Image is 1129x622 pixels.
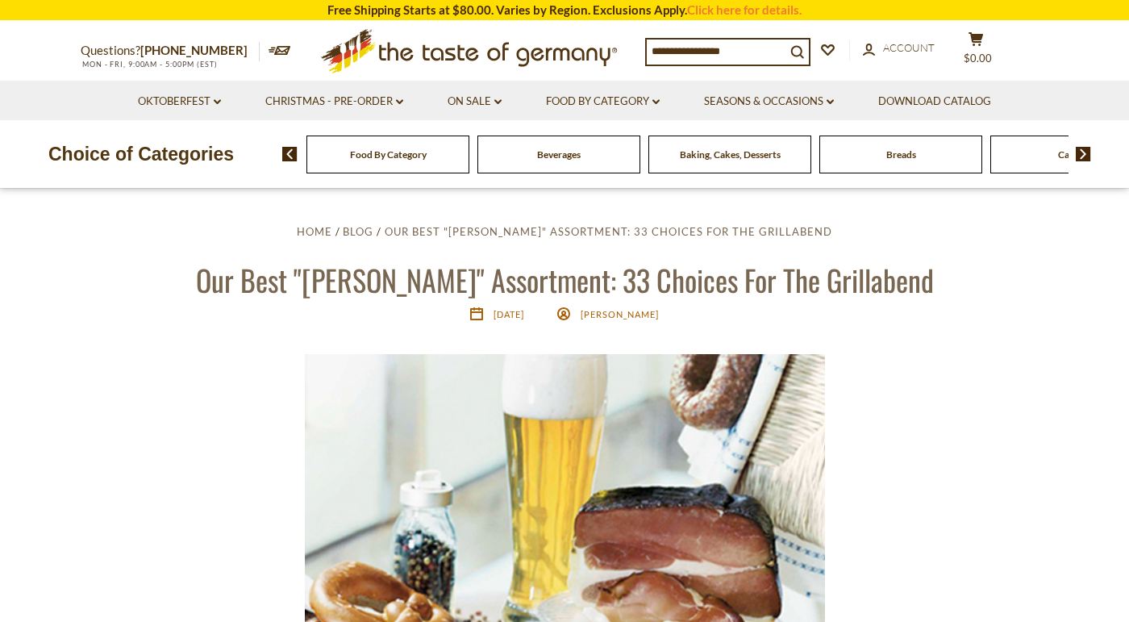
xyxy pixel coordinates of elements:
[282,147,298,161] img: previous arrow
[878,93,991,111] a: Download Catalog
[964,52,992,65] span: $0.00
[350,148,427,161] a: Food By Category
[81,60,218,69] span: MON - FRI, 9:00AM - 5:00PM (EST)
[140,43,248,57] a: [PHONE_NUMBER]
[581,309,659,319] span: [PERSON_NAME]
[265,93,403,111] a: Christmas - PRE-ORDER
[886,148,916,161] a: Breads
[687,2,802,17] a: Click here for details.
[297,225,332,238] a: Home
[494,309,524,319] time: [DATE]
[704,93,834,111] a: Seasons & Occasions
[343,225,373,238] a: Blog
[952,31,1000,72] button: $0.00
[448,93,502,111] a: On Sale
[138,93,221,111] a: Oktoberfest
[385,225,832,238] a: Our Best "[PERSON_NAME]" Assortment: 33 Choices For The Grillabend
[537,148,581,161] a: Beverages
[50,261,1079,298] h1: Our Best "[PERSON_NAME]" Assortment: 33 Choices For The Grillabend
[81,40,260,61] p: Questions?
[680,148,781,161] a: Baking, Cakes, Desserts
[883,41,935,54] span: Account
[1076,147,1091,161] img: next arrow
[1058,148,1085,161] a: Candy
[863,40,935,57] a: Account
[546,93,660,111] a: Food By Category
